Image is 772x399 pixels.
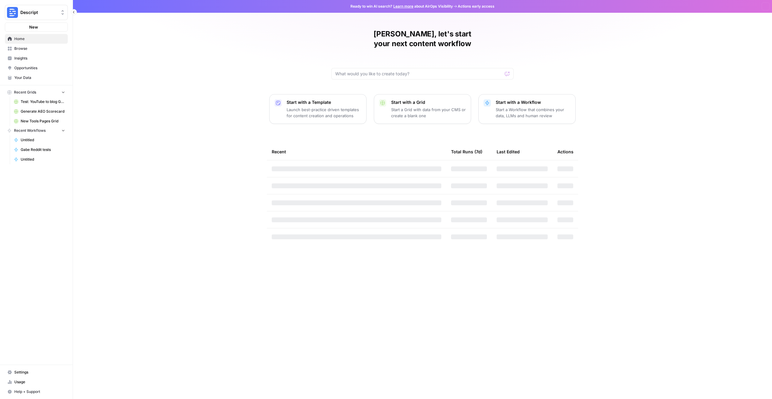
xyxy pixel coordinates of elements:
[5,22,68,32] button: New
[21,137,65,143] span: Untitled
[11,135,68,145] a: Untitled
[5,34,68,44] a: Home
[350,4,453,9] span: Ready to win AI search? about AirOps Visibility
[5,5,68,20] button: Workspace: Descript
[287,107,361,119] p: Launch best-practice driven templates for content creation and operations
[331,29,514,49] h1: [PERSON_NAME], let's start your next content workflow
[391,107,466,119] p: Start a Grid with data from your CMS or create a blank one
[11,107,68,116] a: Generate AEO Scorecard
[451,143,482,160] div: Total Runs (7d)
[14,75,65,80] span: Your Data
[14,65,65,71] span: Opportunities
[14,128,46,133] span: Recent Workflows
[496,107,570,119] p: Start a Workflow that combines your data, LLMs and human review
[287,99,361,105] p: Start with a Template
[496,99,570,105] p: Start with a Workflow
[5,53,68,63] a: Insights
[21,118,65,124] span: New Tools Pages Grid
[497,143,520,160] div: Last Edited
[29,24,38,30] span: New
[458,4,495,9] span: Actions early access
[11,145,68,155] a: Gabe Reddit tests
[11,116,68,126] a: New Tools Pages Grid
[5,63,68,73] a: Opportunities
[11,97,68,107] a: Test: YouTube to blog Grid
[5,88,68,97] button: Recent Grids
[14,379,65,385] span: Usage
[557,143,574,160] div: Actions
[5,377,68,387] a: Usage
[391,99,466,105] p: Start with a Grid
[21,109,65,114] span: Generate AEO Scorecard
[5,387,68,397] button: Help + Support
[21,157,65,162] span: Untitled
[14,389,65,394] span: Help + Support
[21,147,65,152] span: Gabe Reddit tests
[11,155,68,164] a: Untitled
[14,56,65,61] span: Insights
[5,73,68,83] a: Your Data
[393,4,413,9] a: Learn more
[14,46,65,51] span: Browse
[272,143,441,160] div: Recent
[14,36,65,42] span: Home
[269,94,367,124] button: Start with a TemplateLaunch best-practice driven templates for content creation and operations
[374,94,471,124] button: Start with a GridStart a Grid with data from your CMS or create a blank one
[14,370,65,375] span: Settings
[21,99,65,104] span: Test: YouTube to blog Grid
[5,126,68,135] button: Recent Workflows
[20,9,57,15] span: Descript
[335,71,502,77] input: What would you like to create today?
[5,367,68,377] a: Settings
[5,44,68,53] a: Browse
[14,90,36,95] span: Recent Grids
[478,94,576,124] button: Start with a WorkflowStart a Workflow that combines your data, LLMs and human review
[7,7,18,18] img: Descript Logo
